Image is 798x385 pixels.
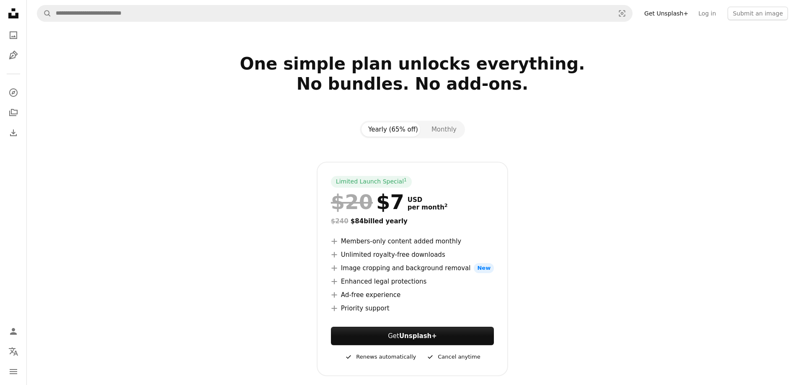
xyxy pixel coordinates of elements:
[331,263,494,273] li: Image cropping and background removal
[5,343,22,360] button: Language
[693,7,721,20] a: Log in
[612,5,632,21] button: Visual search
[37,5,633,22] form: Find visuals sitewide
[331,276,494,287] li: Enhanced legal protections
[5,363,22,380] button: Menu
[474,263,494,273] span: New
[344,352,416,362] div: Renews automatically
[331,303,494,313] li: Priority support
[728,7,788,20] button: Submit an image
[331,176,412,188] div: Limited Launch Special
[639,7,693,20] a: Get Unsplash+
[362,122,425,137] button: Yearly (65% off)
[5,5,22,23] a: Home — Unsplash
[331,236,494,246] li: Members-only content added monthly
[331,250,494,260] li: Unlimited royalty-free downloads
[331,191,404,213] div: $7
[402,178,408,186] a: 1
[408,204,448,211] span: per month
[331,217,349,225] span: $240
[426,352,480,362] div: Cancel anytime
[5,323,22,340] a: Log in / Sign up
[5,27,22,44] a: Photos
[5,84,22,101] a: Explore
[141,54,684,114] h2: One simple plan unlocks everything. No bundles. No add-ons.
[331,191,373,213] span: $20
[404,177,407,182] sup: 1
[5,47,22,64] a: Illustrations
[408,196,448,204] span: USD
[425,122,463,137] button: Monthly
[331,216,494,226] div: $84 billed yearly
[5,104,22,121] a: Collections
[331,327,494,345] button: GetUnsplash+
[399,332,437,340] strong: Unsplash+
[5,124,22,141] a: Download History
[444,203,448,208] sup: 2
[443,204,449,211] a: 2
[37,5,52,21] button: Search Unsplash
[331,290,494,300] li: Ad-free experience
